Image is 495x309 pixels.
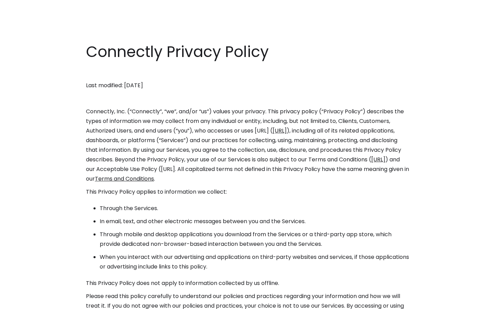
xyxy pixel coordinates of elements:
[86,68,409,77] p: ‍
[100,217,409,226] li: In email, text, and other electronic messages between you and the Services.
[371,156,385,163] a: [URL]
[86,94,409,103] p: ‍
[100,252,409,272] li: When you interact with our advertising and applications on third-party websites and services, if ...
[86,107,409,184] p: Connectly, Inc. (“Connectly”, “we”, and/or “us”) values your privacy. This privacy policy (“Priva...
[100,204,409,213] li: Through the Services.
[86,81,409,90] p: Last modified: [DATE]
[86,278,409,288] p: This Privacy Policy does not apply to information collected by us offline.
[14,297,41,307] ul: Language list
[7,296,41,307] aside: Language selected: English
[86,41,409,62] h1: Connectly Privacy Policy
[86,187,409,197] p: This Privacy Policy applies to information we collect:
[100,230,409,249] li: Through mobile and desktop applications you download from the Services or a third-party app store...
[273,127,287,135] a: [URL]
[95,175,154,183] a: Terms and Conditions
